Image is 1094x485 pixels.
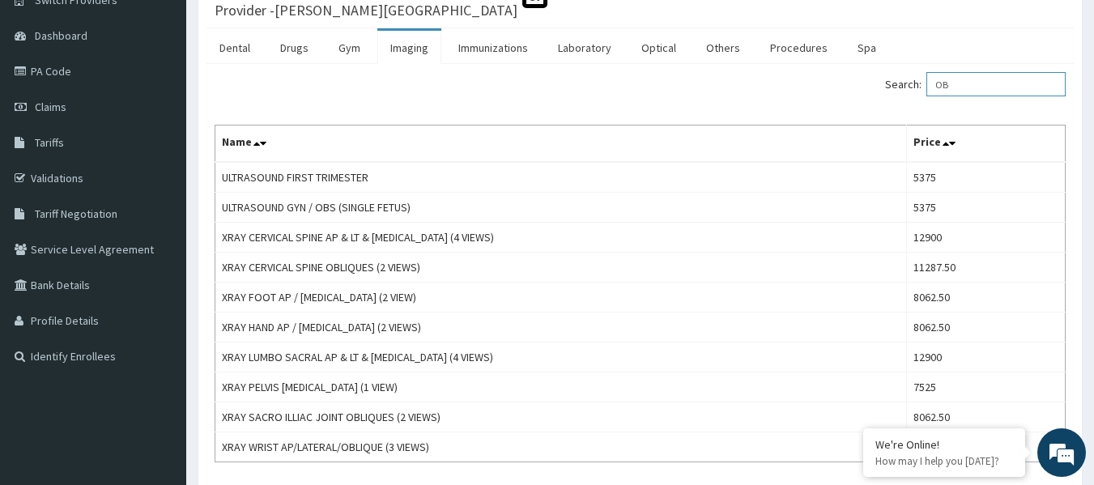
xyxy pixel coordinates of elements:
a: Imaging [377,31,441,65]
td: ULTRASOUND GYN / OBS (SINGLE FETUS) [215,193,907,223]
a: Laboratory [545,31,624,65]
div: Minimize live chat window [266,8,304,47]
span: We're online! [94,142,223,305]
td: 7525 [907,372,1066,402]
td: XRAY PELVIS [MEDICAL_DATA] (1 VIEW) [215,372,907,402]
td: XRAY SACRO ILLIAC JOINT OBLIQUES (2 VIEWS) [215,402,907,432]
a: Procedures [757,31,841,65]
span: Tariffs [35,135,64,150]
textarea: Type your message and hit 'Enter' [8,317,309,374]
td: XRAY WRIST AP/LATERAL/OBLIQUE (3 VIEWS) [215,432,907,462]
td: ULTRASOUND FIRST TRIMESTER [215,162,907,193]
h3: Provider - [PERSON_NAME][GEOGRAPHIC_DATA] [215,3,517,18]
a: Optical [628,31,689,65]
td: 12900 [907,223,1066,253]
th: Price [907,126,1066,163]
td: 5375 [907,162,1066,193]
div: We're Online! [875,437,1013,452]
a: Spa [845,31,889,65]
span: Claims [35,100,66,114]
td: 8062.50 [907,313,1066,342]
td: XRAY CERVICAL SPINE OBLIQUES (2 VIEWS) [215,253,907,283]
td: XRAY HAND AP / [MEDICAL_DATA] (2 VIEWS) [215,313,907,342]
img: d_794563401_company_1708531726252_794563401 [30,81,66,121]
a: Drugs [267,31,321,65]
th: Name [215,126,907,163]
td: XRAY FOOT AP / [MEDICAL_DATA] (2 VIEW) [215,283,907,313]
td: 11287.50 [907,253,1066,283]
label: Search: [885,72,1066,96]
td: 8062.50 [907,283,1066,313]
span: Tariff Negotiation [35,206,117,221]
input: Search: [926,72,1066,96]
td: 8062.50 [907,402,1066,432]
a: Immunizations [445,31,541,65]
div: Chat with us now [84,91,272,112]
td: XRAY LUMBO SACRAL AP & LT & [MEDICAL_DATA] (4 VIEWS) [215,342,907,372]
span: Dashboard [35,28,87,43]
td: XRAY CERVICAL SPINE AP & LT & [MEDICAL_DATA] (4 VIEWS) [215,223,907,253]
a: Others [693,31,753,65]
p: How may I help you today? [875,454,1013,468]
td: 12900 [907,342,1066,372]
a: Dental [206,31,263,65]
td: 5375 [907,193,1066,223]
a: Gym [326,31,373,65]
